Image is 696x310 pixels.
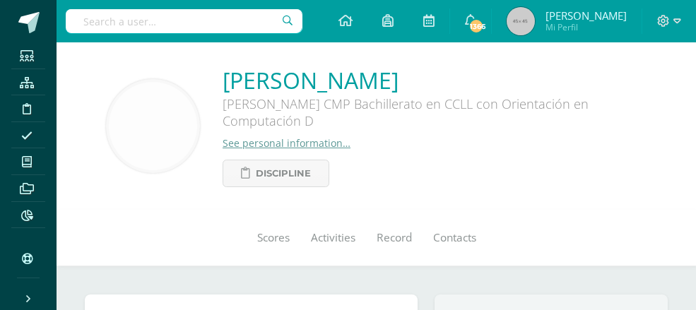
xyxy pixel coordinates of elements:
a: Record [366,210,423,266]
span: Contacts [433,230,476,245]
img: 45x45 [507,7,535,35]
img: 604f322be3b59cebcb9e6c140596295b.png [109,82,197,170]
a: Contacts [423,210,487,266]
span: Record [377,230,412,245]
span: Mi Perfil [545,21,627,33]
span: Activities [311,230,355,245]
span: Scores [257,230,290,245]
div: [PERSON_NAME] CMP Bachillerato en CCLL con Orientación en Computación D [223,95,647,136]
span: [PERSON_NAME] [545,8,627,23]
span: Discipline [256,160,311,186]
input: Search a user… [66,9,302,33]
span: 1366 [468,18,484,34]
a: See personal information… [223,136,350,150]
a: Discipline [223,160,329,187]
a: Scores [247,210,300,266]
a: Activities [300,210,366,266]
a: [PERSON_NAME] [223,65,647,95]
